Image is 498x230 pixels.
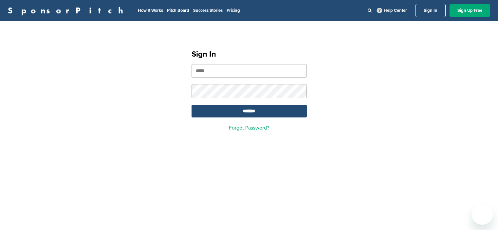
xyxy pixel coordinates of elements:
[450,4,490,17] a: Sign Up Free
[472,204,493,225] iframe: Button to launch messaging window
[229,125,269,131] a: Forgot Password?
[193,8,223,13] a: Success Stories
[415,4,446,17] a: Sign In
[138,8,163,13] a: How It Works
[376,7,408,14] a: Help Center
[8,6,127,15] a: SponsorPitch
[227,8,240,13] a: Pricing
[192,48,307,60] h1: Sign In
[167,8,189,13] a: Pitch Board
